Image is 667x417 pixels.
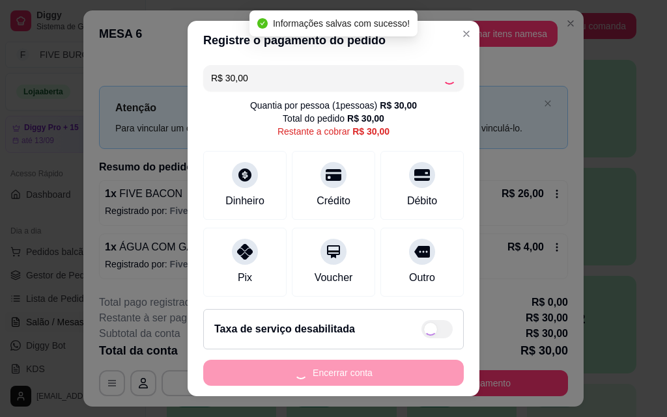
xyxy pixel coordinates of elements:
input: Ex.: hambúrguer de cordeiro [211,65,443,91]
div: Crédito [317,193,350,209]
span: Informações salvas com sucesso! [273,18,410,29]
div: Débito [407,193,437,209]
div: Restante a cobrar [277,125,390,138]
div: Total do pedido [283,112,384,125]
span: check-circle [257,18,268,29]
div: Voucher [315,270,353,286]
div: Outro [409,270,435,286]
div: R$ 30,00 [347,112,384,125]
header: Registre o pagamento do pedido [188,21,479,60]
div: R$ 30,00 [352,125,390,138]
div: Pix [238,270,252,286]
div: Quantia por pessoa ( 1 pessoas) [250,99,417,112]
div: Loading [443,72,456,85]
div: Dinheiro [225,193,264,209]
h2: Taxa de serviço desabilitada [214,321,355,337]
div: R$ 30,00 [380,99,417,112]
button: Close [456,23,477,44]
